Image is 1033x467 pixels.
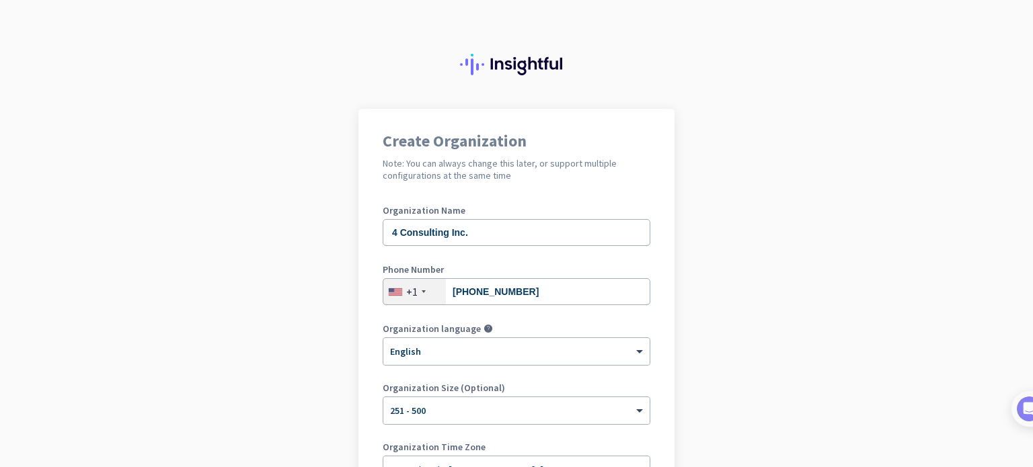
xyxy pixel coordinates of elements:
[383,157,650,181] h2: Note: You can always change this later, or support multiple configurations at the same time
[383,383,650,392] label: Organization Size (Optional)
[383,324,481,333] label: Organization language
[383,219,650,246] input: What is the name of your organization?
[383,278,650,305] input: 201-555-0123
[383,133,650,149] h1: Create Organization
[383,442,650,452] label: Organization Time Zone
[484,324,493,333] i: help
[383,265,650,274] label: Phone Number
[460,54,573,75] img: Insightful
[406,285,418,298] div: +1
[383,206,650,215] label: Organization Name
